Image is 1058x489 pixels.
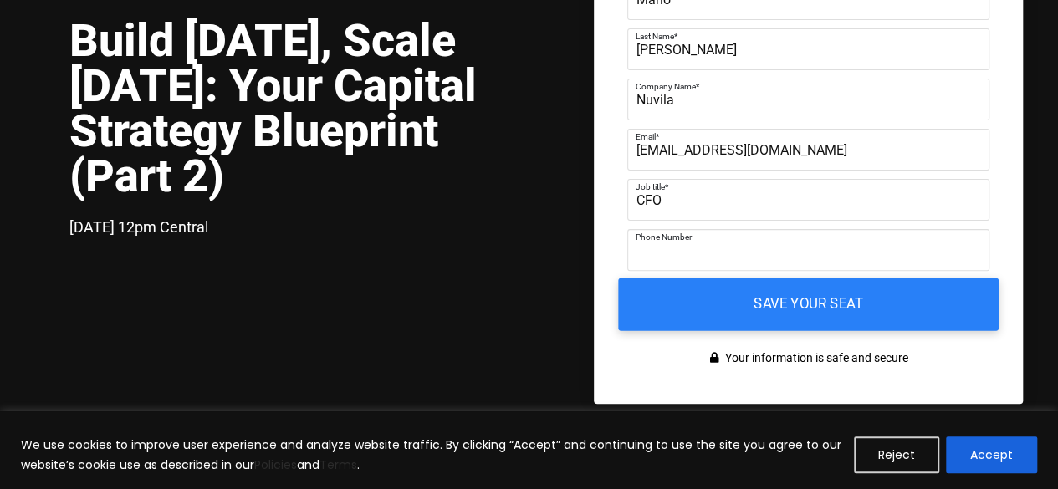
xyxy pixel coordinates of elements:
[636,232,692,242] span: Phone Number
[946,436,1037,473] button: Accept
[319,456,357,473] a: Terms
[21,435,841,475] p: We use cookies to improve user experience and analyze website traffic. By clicking “Accept” and c...
[636,32,674,41] span: Last Name
[254,456,297,473] a: Policies
[721,346,908,370] span: Your information is safe and secure
[636,132,656,141] span: Email
[636,82,696,91] span: Company Name
[69,218,208,236] span: [DATE] 12pm Central
[854,436,939,473] button: Reject
[618,278,999,331] input: Save your seat
[636,182,665,191] span: Job title
[69,18,529,199] h1: Build [DATE], Scale [DATE]: Your Capital Strategy Blueprint (Part 2)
